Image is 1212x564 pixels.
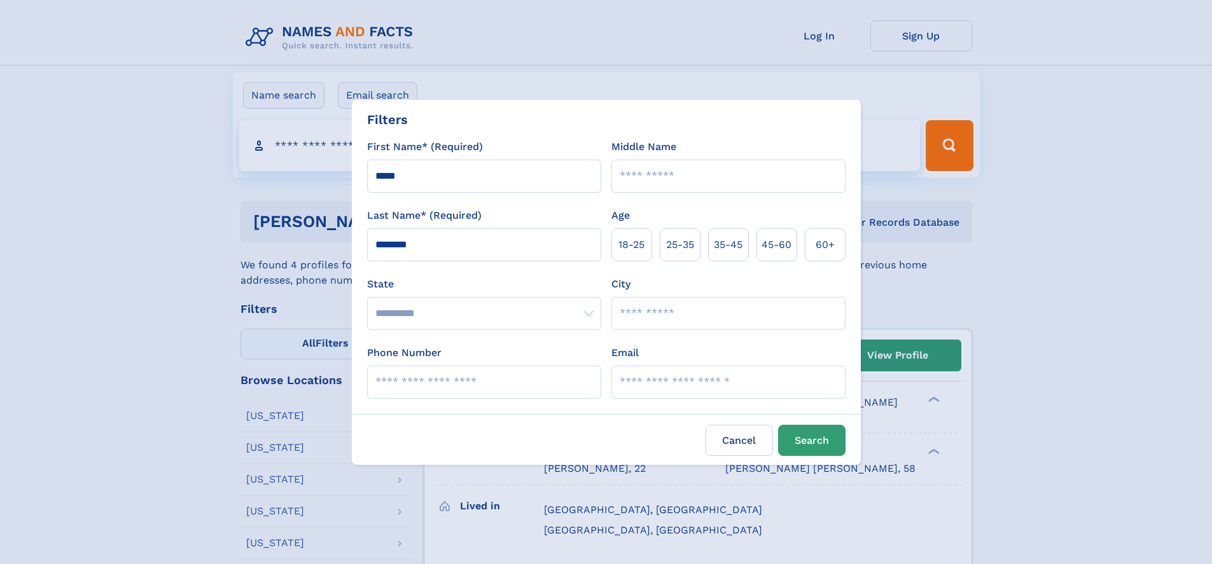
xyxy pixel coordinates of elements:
label: City [611,277,630,292]
label: First Name* (Required) [367,139,483,155]
span: 60+ [816,237,835,252]
div: Filters [367,110,408,129]
span: 18‑25 [618,237,644,252]
label: Age [611,208,630,223]
span: 35‑45 [714,237,742,252]
span: 45‑60 [762,237,791,252]
label: Email [611,345,639,361]
button: Search [778,425,846,456]
label: Last Name* (Required) [367,208,482,223]
label: Cancel [706,425,773,456]
label: Middle Name [611,139,676,155]
span: 25‑35 [666,237,694,252]
label: Phone Number [367,345,442,361]
label: State [367,277,601,292]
